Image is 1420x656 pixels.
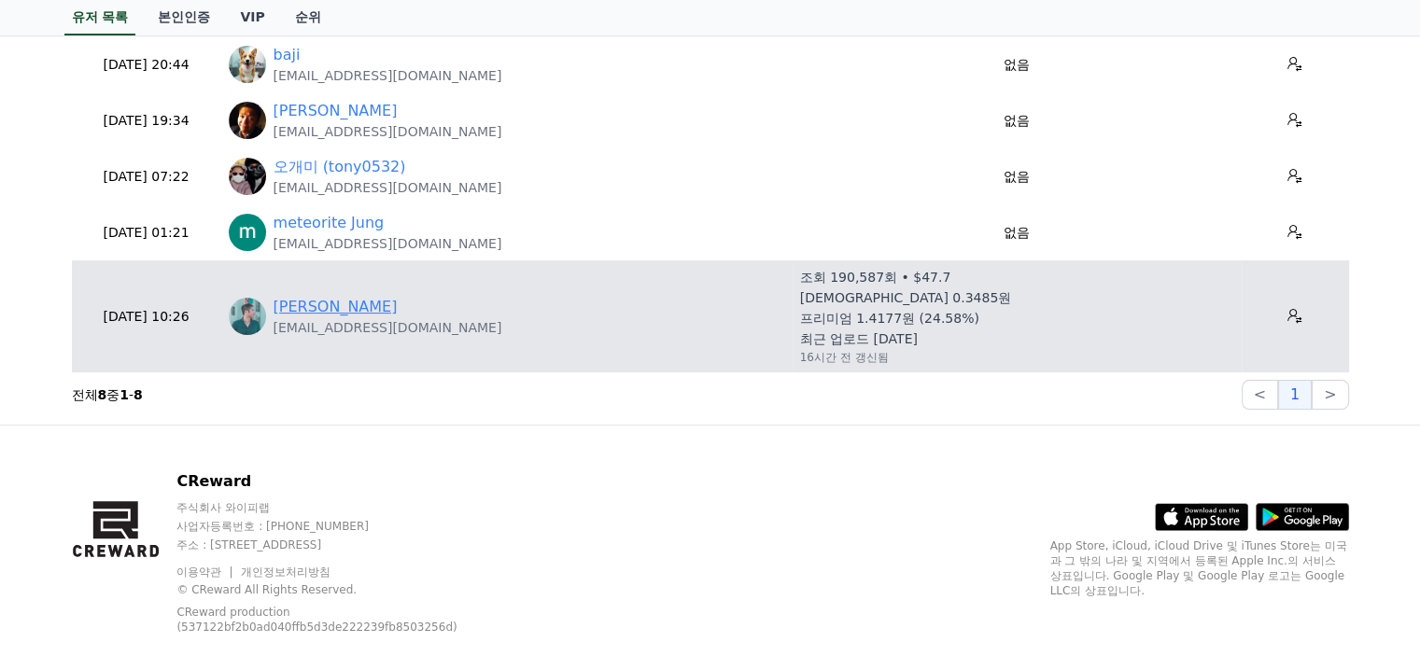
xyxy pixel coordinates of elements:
[1050,538,1349,598] p: App Store, iCloud, iCloud Drive 및 iTunes Store는 미국과 그 밖의 나라 및 지역에서 등록된 Apple Inc.의 서비스 상표입니다. Goo...
[176,500,504,515] p: 주식회사 와이피랩
[229,102,266,139] img: https://lh3.googleusercontent.com/a/ACg8ocJNtUrJAHSr34iCMYeFgsVnXpaDNqVrD3_8fNzRCOiSXKzvHBa9=s96-c
[120,387,129,402] strong: 1
[800,329,918,348] p: 최근 업로드 [DATE]
[176,565,235,579] a: 이용약관
[274,122,502,141] p: [EMAIL_ADDRESS][DOMAIN_NAME]
[274,66,502,85] p: [EMAIL_ADDRESS][DOMAIN_NAME]
[229,214,266,251] img: https://lh3.googleusercontent.com/a/ACg8ocIo6qaF1RwUkoXrT94PlbmwgOjIIkqCsVGhAFVzLW33ZwB6Qw8N=s96-c
[48,551,80,566] span: Home
[274,212,385,234] a: meteorite Jung
[274,318,502,337] p: [EMAIL_ADDRESS][DOMAIN_NAME]
[176,605,475,635] p: CReward production (537122bf2b0ad040ffb5d3de222239fb8503256d)
[79,223,214,243] p: [DATE] 01:21
[1278,380,1312,410] button: 1
[176,519,504,534] p: 사업자등록번호 : [PHONE_NUMBER]
[274,178,502,197] p: [EMAIL_ADDRESS][DOMAIN_NAME]
[134,387,143,402] strong: 8
[229,298,266,335] img: https://lh3.googleusercontent.com/a/ACg8ocLvMi4oIqoBad7wrHa9QHXPHNHYYkW9v5RsHZT2r3h1-0ZX5uk=s96-c
[72,385,143,404] p: 전체 중 -
[800,55,1234,75] p: 없음
[176,582,504,597] p: © CReward All Rights Reserved.
[241,523,359,570] a: Settings
[123,523,241,570] a: Messages
[274,234,502,253] p: [EMAIL_ADDRESS][DOMAIN_NAME]
[800,223,1234,243] p: 없음
[274,100,398,122] a: [PERSON_NAME]
[274,156,406,178] a: 오개미 (tony0532)
[800,288,1012,307] p: [DEMOGRAPHIC_DATA] 0.3485원
[79,55,214,75] p: [DATE] 20:44
[800,111,1234,131] p: 없음
[229,158,266,195] img: https://lh3.googleusercontent.com/a/ACg8ocIeExUytLPm-LEjzLiifZ3xa-7KHWhrfEaD8ex4rT8LQxZFLXXY=s96-c
[98,387,107,402] strong: 8
[800,309,979,328] p: 프리미엄 1.4177원 (24.58%)
[176,537,504,552] p: 주소 : [STREET_ADDRESS]
[155,552,210,567] span: Messages
[176,470,504,493] p: CReward
[800,268,951,286] p: 조회 190,587회 • $47.7
[229,46,266,83] img: https://lh3.googleusercontent.com/a/ACg8ocJxN7HAA6CdzKVk9nI44G6mMwI4nG8aCYAPFSNcqVwoDuhRHjc=s96-c
[274,296,398,318] a: [PERSON_NAME]
[79,111,214,131] p: [DATE] 19:34
[79,307,214,327] p: [DATE] 10:26
[800,167,1234,187] p: 없음
[6,523,123,570] a: Home
[1312,380,1348,410] button: >
[276,551,322,566] span: Settings
[1242,380,1278,410] button: <
[241,565,330,579] a: 개인정보처리방침
[800,350,889,365] p: 16시간 전 갱신됨
[79,167,214,187] p: [DATE] 07:22
[274,44,301,66] a: baji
